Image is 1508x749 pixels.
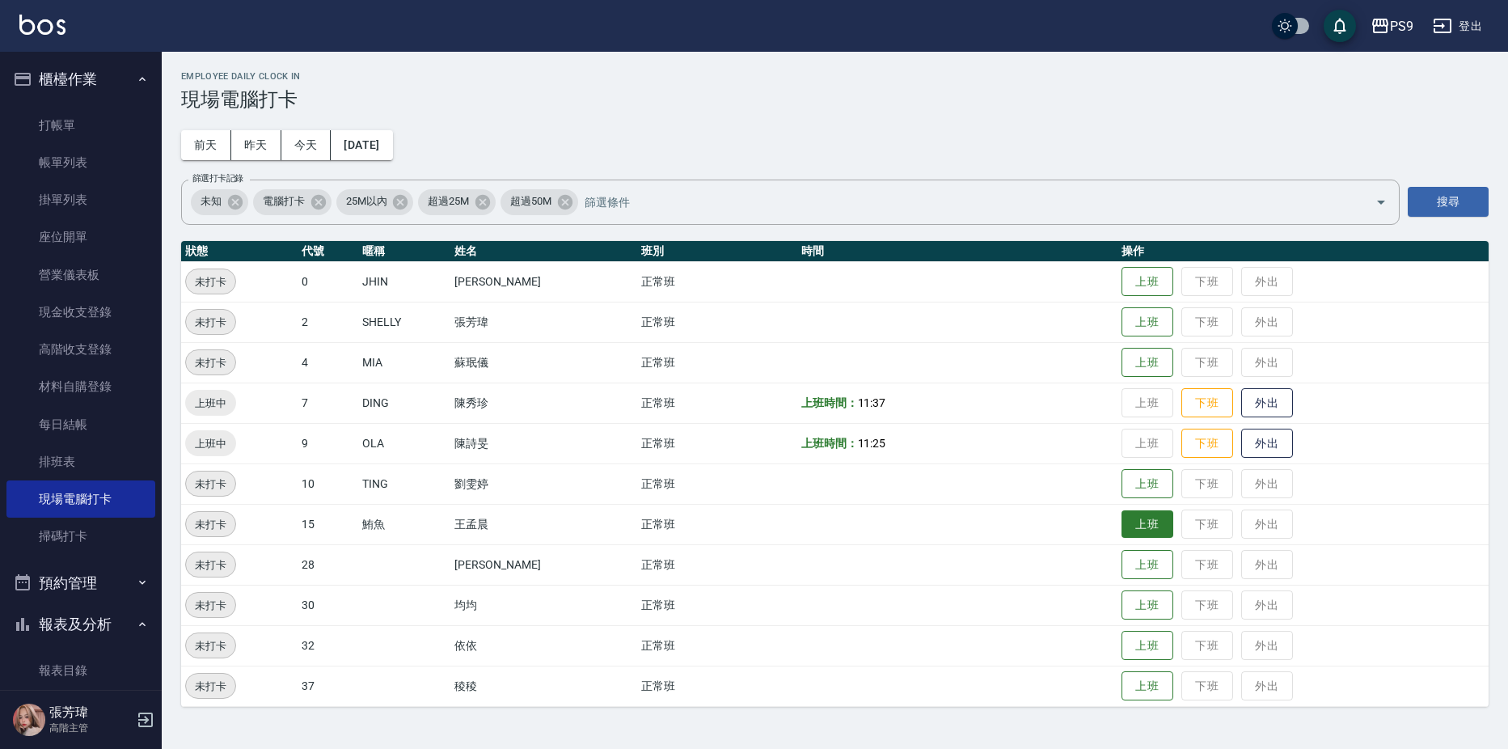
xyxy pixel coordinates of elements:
[501,193,561,209] span: 超過50M
[181,241,298,262] th: 狀態
[49,721,132,735] p: 高階主管
[181,130,231,160] button: 前天
[13,704,45,736] img: Person
[253,193,315,209] span: 電腦打卡
[6,480,155,518] a: 現場電腦打卡
[1181,429,1233,459] button: 下班
[298,625,358,666] td: 32
[581,188,1347,216] input: 篩選條件
[6,689,155,726] a: 消費分析儀表板
[186,556,235,573] span: 未打卡
[1121,671,1173,701] button: 上班
[637,625,797,666] td: 正常班
[6,294,155,331] a: 現金收支登錄
[358,241,450,262] th: 暱稱
[418,189,496,215] div: 超過25M
[331,130,392,160] button: [DATE]
[6,562,155,604] button: 預約管理
[450,423,636,463] td: 陳詩旻
[6,58,155,100] button: 櫃檯作業
[450,302,636,342] td: 張芳瑋
[298,423,358,463] td: 9
[637,666,797,706] td: 正常班
[181,88,1489,111] h3: 現場電腦打卡
[6,603,155,645] button: 報表及分析
[186,516,235,533] span: 未打卡
[6,107,155,144] a: 打帳單
[6,331,155,368] a: 高階收支登錄
[358,423,450,463] td: OLA
[186,678,235,695] span: 未打卡
[298,585,358,625] td: 30
[298,544,358,585] td: 28
[450,241,636,262] th: 姓名
[336,193,397,209] span: 25M以內
[1241,388,1293,418] button: 外出
[6,406,155,443] a: 每日結帳
[1121,550,1173,580] button: 上班
[6,652,155,689] a: 報表目錄
[450,666,636,706] td: 稜稜
[298,261,358,302] td: 0
[1121,469,1173,499] button: 上班
[191,193,231,209] span: 未知
[450,342,636,383] td: 蘇珉儀
[637,383,797,423] td: 正常班
[1121,631,1173,661] button: 上班
[450,504,636,544] td: 王孟晨
[1368,189,1394,215] button: Open
[637,544,797,585] td: 正常班
[418,193,479,209] span: 超過25M
[6,181,155,218] a: 掛單列表
[6,443,155,480] a: 排班表
[1117,241,1489,262] th: 操作
[6,518,155,555] a: 掃碼打卡
[186,314,235,331] span: 未打卡
[1390,16,1413,36] div: PS9
[858,437,886,450] span: 11:25
[801,437,858,450] b: 上班時間：
[185,435,236,452] span: 上班中
[358,261,450,302] td: JHIN
[191,189,248,215] div: 未知
[186,597,235,614] span: 未打卡
[281,130,332,160] button: 今天
[450,463,636,504] td: 劉雯婷
[637,585,797,625] td: 正常班
[1181,388,1233,418] button: 下班
[186,637,235,654] span: 未打卡
[358,504,450,544] td: 鮪魚
[6,256,155,294] a: 營業儀表板
[1121,348,1173,378] button: 上班
[1241,429,1293,459] button: 外出
[1121,267,1173,297] button: 上班
[1426,11,1489,41] button: 登出
[1408,187,1489,217] button: 搜尋
[1121,510,1173,539] button: 上班
[336,189,414,215] div: 25M以內
[231,130,281,160] button: 昨天
[1121,590,1173,620] button: 上班
[298,241,358,262] th: 代號
[253,189,332,215] div: 電腦打卡
[637,261,797,302] td: 正常班
[637,463,797,504] td: 正常班
[450,383,636,423] td: 陳秀珍
[1324,10,1356,42] button: save
[1364,10,1420,43] button: PS9
[501,189,578,215] div: 超過50M
[185,395,236,412] span: 上班中
[450,544,636,585] td: [PERSON_NAME]
[298,383,358,423] td: 7
[6,218,155,256] a: 座位開單
[192,172,243,184] label: 篩選打卡記錄
[797,241,1117,262] th: 時間
[49,705,132,721] h5: 張芳瑋
[637,342,797,383] td: 正常班
[358,383,450,423] td: DING
[637,302,797,342] td: 正常班
[450,261,636,302] td: [PERSON_NAME]
[298,302,358,342] td: 2
[298,666,358,706] td: 37
[1121,307,1173,337] button: 上班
